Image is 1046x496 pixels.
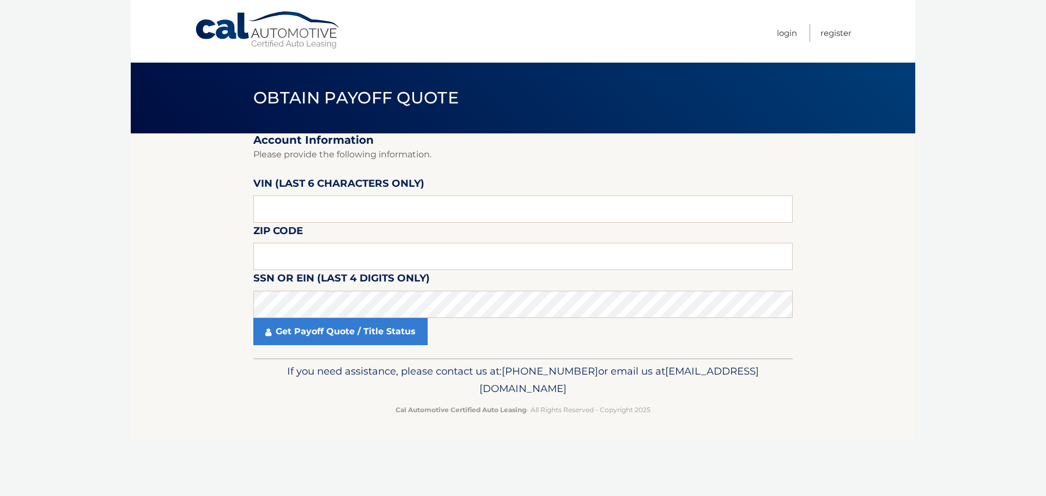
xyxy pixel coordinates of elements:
label: SSN or EIN (last 4 digits only) [253,270,430,290]
a: Cal Automotive [194,11,342,50]
span: Obtain Payoff Quote [253,88,459,108]
label: VIN (last 6 characters only) [253,175,424,195]
a: Get Payoff Quote / Title Status [253,318,428,345]
h2: Account Information [253,133,793,147]
a: Register [820,24,852,42]
p: If you need assistance, please contact us at: or email us at [260,363,786,397]
p: Please provide the following information. [253,147,793,162]
strong: Cal Automotive Certified Auto Leasing [396,406,526,414]
p: - All Rights Reserved - Copyright 2025 [260,404,786,415]
a: Login [777,24,797,42]
span: [PHONE_NUMBER] [502,365,598,377]
label: Zip Code [253,223,303,243]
